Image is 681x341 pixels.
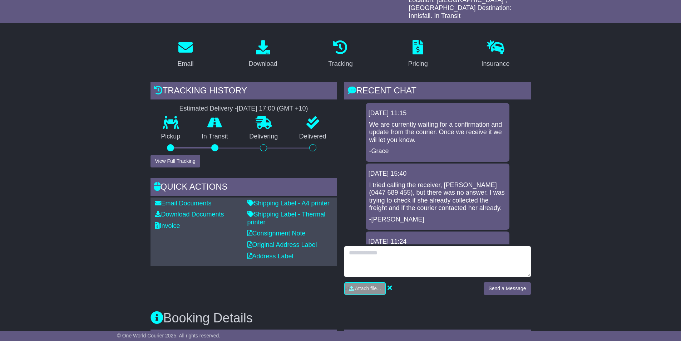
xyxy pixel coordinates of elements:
[150,105,337,113] div: Estimated Delivery -
[237,105,308,113] div: [DATE] 17:00 (GMT +10)
[328,59,352,69] div: Tracking
[247,200,330,207] a: Shipping Label - A4 printer
[324,38,357,71] a: Tracking
[369,238,507,246] div: [DATE] 11:24
[239,133,289,141] p: Delivering
[369,170,507,178] div: [DATE] 15:40
[247,241,317,248] a: Original Address Label
[155,200,212,207] a: Email Documents
[369,181,506,212] p: I tried calling the receiver, [PERSON_NAME] (0447 689 455), but there was no answer. I was trying...
[150,133,191,141] p: Pickup
[369,216,506,224] p: -[PERSON_NAME]
[117,333,221,338] span: © One World Courier 2025. All rights reserved.
[191,133,239,141] p: In Transit
[177,59,193,69] div: Email
[150,178,337,198] div: Quick Actions
[247,253,293,260] a: Address Label
[173,38,198,71] a: Email
[244,38,282,71] a: Download
[150,311,531,325] h3: Booking Details
[247,211,326,226] a: Shipping Label - Thermal printer
[369,147,506,155] p: -Grace
[482,59,510,69] div: Insurance
[344,82,531,101] div: RECENT CHAT
[247,230,306,237] a: Consignment Note
[155,222,180,229] a: Invoice
[408,59,428,69] div: Pricing
[484,282,531,295] button: Send a Message
[249,59,277,69] div: Download
[150,155,200,167] button: View Full Tracking
[477,38,514,71] a: Insurance
[369,109,507,117] div: [DATE] 11:15
[155,211,224,218] a: Download Documents
[150,82,337,101] div: Tracking history
[404,38,433,71] a: Pricing
[288,133,337,141] p: Delivered
[369,121,506,144] p: We are currently waiting for a confirmation and update from the courier. Once we receive it we wi...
